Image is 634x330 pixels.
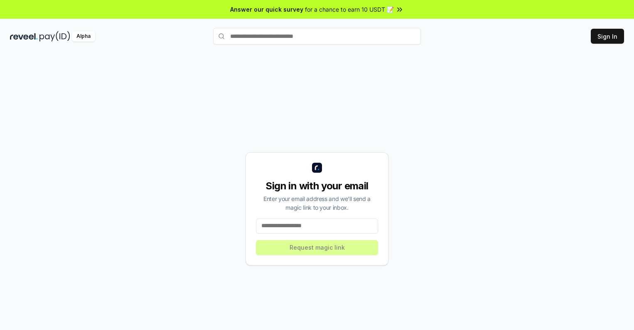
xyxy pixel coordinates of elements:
[256,179,378,193] div: Sign in with your email
[312,163,322,173] img: logo_small
[305,5,394,14] span: for a chance to earn 10 USDT 📝
[591,29,624,44] button: Sign In
[72,31,95,42] div: Alpha
[10,31,38,42] img: reveel_dark
[230,5,303,14] span: Answer our quick survey
[39,31,70,42] img: pay_id
[256,194,378,212] div: Enter your email address and we’ll send a magic link to your inbox.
